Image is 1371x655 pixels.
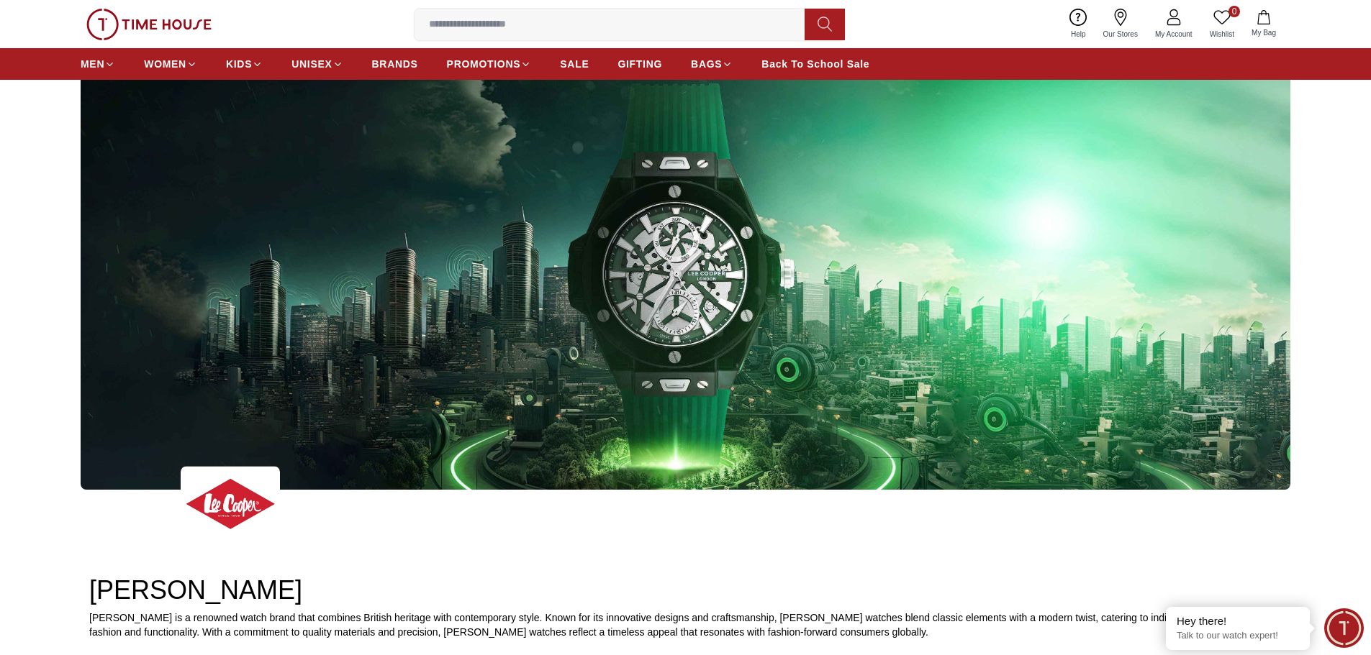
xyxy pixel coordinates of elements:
[617,51,662,77] a: GIFTING
[144,51,197,77] a: WOMEN
[1098,29,1144,40] span: Our Stores
[560,51,589,77] a: SALE
[226,57,252,71] span: KIDS
[372,51,418,77] a: BRANDS
[1177,630,1299,642] p: Talk to our watch expert!
[1201,6,1243,42] a: 0Wishlist
[1062,6,1095,42] a: Help
[81,57,104,71] span: MEN
[447,51,532,77] a: PROMOTIONS
[1243,7,1285,41] button: My Bag
[761,51,869,77] a: Back To School Sale
[560,57,589,71] span: SALE
[447,57,521,71] span: PROMOTIONS
[1095,6,1146,42] a: Our Stores
[81,17,1290,490] img: ...
[86,9,212,40] img: ...
[89,576,1282,605] h2: [PERSON_NAME]
[144,57,186,71] span: WOMEN
[372,57,418,71] span: BRANDS
[1065,29,1092,40] span: Help
[617,57,662,71] span: GIFTING
[1177,614,1299,628] div: Hey there!
[691,57,722,71] span: BAGS
[691,51,733,77] a: BAGS
[1149,29,1198,40] span: My Account
[761,57,869,71] span: Back To School Sale
[291,57,332,71] span: UNISEX
[181,466,280,541] img: ...
[1204,29,1240,40] span: Wishlist
[1246,27,1282,38] span: My Bag
[89,610,1282,639] p: [PERSON_NAME] is a renowned watch brand that combines British heritage with contemporary style. K...
[291,51,343,77] a: UNISEX
[1324,608,1364,648] div: Chat Widget
[226,51,263,77] a: KIDS
[81,51,115,77] a: MEN
[1229,6,1240,17] span: 0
